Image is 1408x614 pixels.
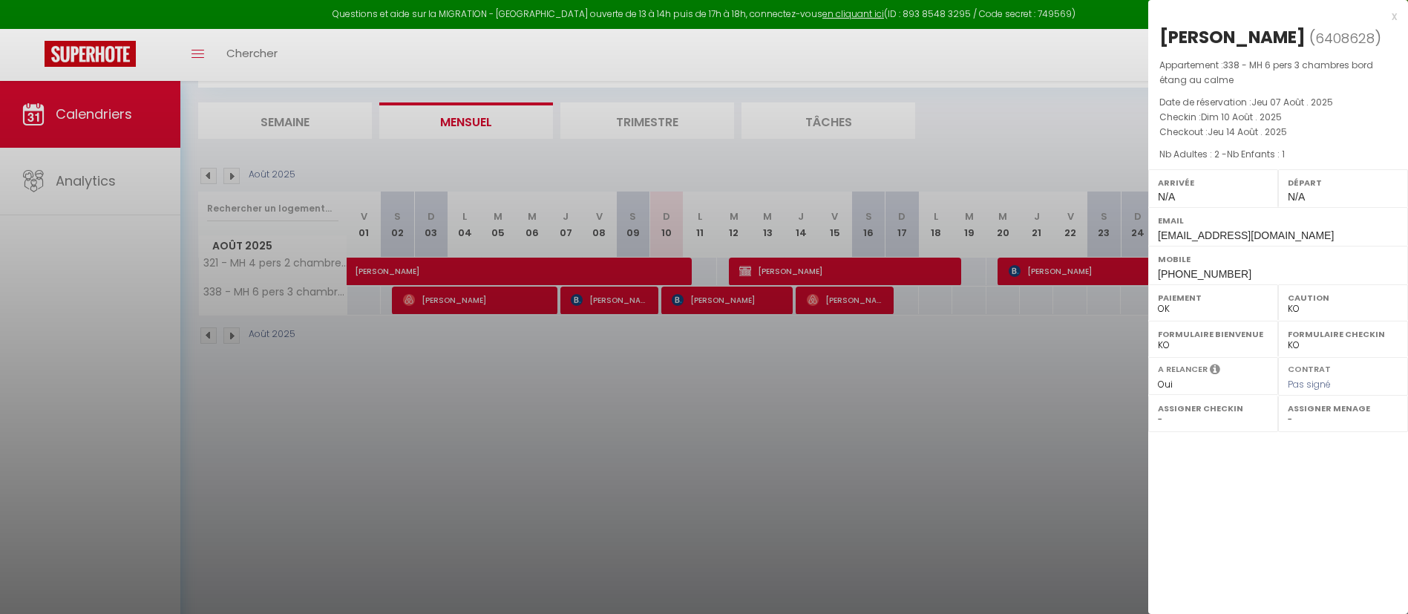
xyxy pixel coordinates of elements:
[1309,27,1381,48] span: ( )
[1159,58,1397,88] p: Appartement :
[1159,25,1306,49] div: [PERSON_NAME]
[1315,29,1375,48] span: 6408628
[1148,7,1397,25] div: x
[1117,84,1408,614] iframe: LiveChat chat widget
[1159,59,1373,86] span: 338 - MH 6 pers 3 chambres bord étang au calme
